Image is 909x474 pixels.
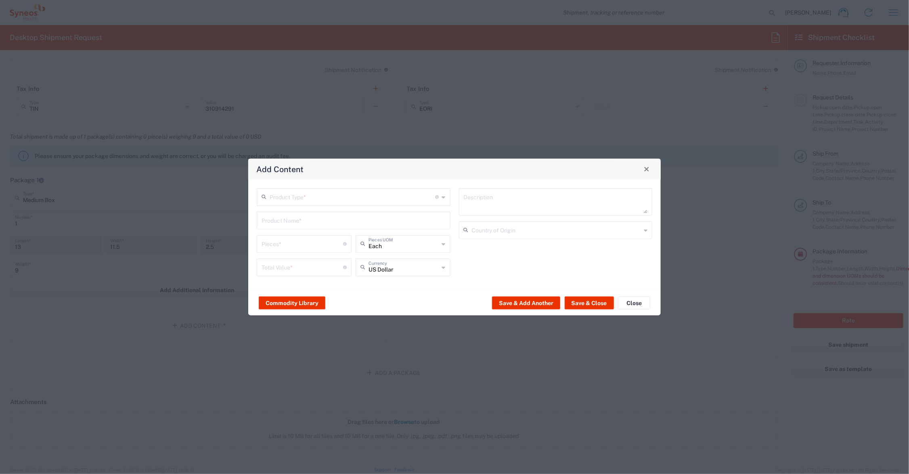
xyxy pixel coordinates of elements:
h4: Add Content [257,163,304,175]
button: Close [618,297,650,310]
button: Commodity Library [259,297,325,310]
button: Save & Add Another [492,297,560,310]
button: Save & Close [565,297,614,310]
button: Close [641,163,652,175]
